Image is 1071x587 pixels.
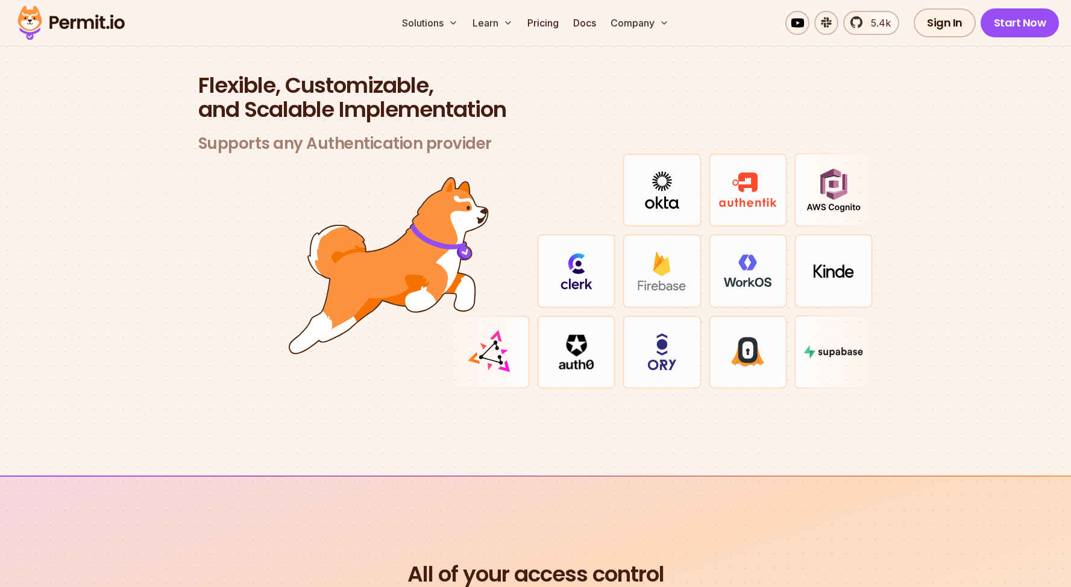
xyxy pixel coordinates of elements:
[523,11,564,35] a: Pricing
[864,16,891,30] span: 5.4k
[198,74,873,98] span: Flexible, Customizable,
[189,562,883,586] span: All of your access control
[981,8,1060,37] a: Start Now
[397,11,463,35] button: Solutions
[198,134,873,154] h3: Supports any Authentication provider
[843,11,899,35] a: 5.4k
[12,2,130,43] img: Permit logo
[914,8,976,37] a: Sign In
[568,11,601,35] a: Docs
[468,11,518,35] button: Learn
[606,11,674,35] button: Company
[198,74,873,122] h2: and Scalable Implementation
